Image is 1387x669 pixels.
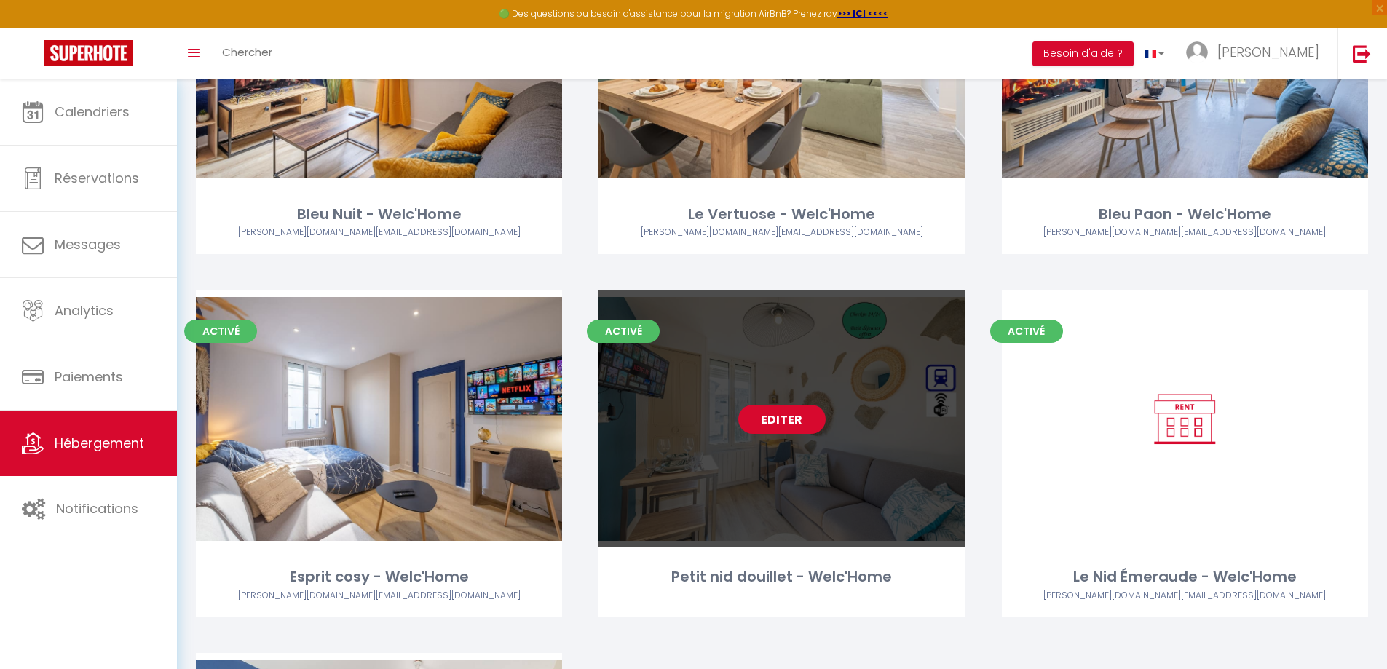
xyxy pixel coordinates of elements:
a: >>> ICI <<<< [837,7,888,20]
span: Calendriers [55,103,130,121]
span: Paiements [55,368,123,386]
span: Hébergement [55,434,144,452]
div: Petit nid douillet - Welc'Home [598,566,965,588]
span: Messages [55,235,121,253]
div: Airbnb [1002,226,1368,240]
div: Airbnb [1002,589,1368,603]
span: Analytics [55,301,114,320]
div: Le Vertuose - Welc'Home [598,203,965,226]
img: Super Booking [44,40,133,66]
span: [PERSON_NAME] [1217,43,1319,61]
span: Activé [990,320,1063,343]
span: Réservations [55,169,139,187]
span: Notifications [56,499,138,518]
div: Airbnb [598,226,965,240]
span: Activé [184,320,257,343]
a: Editer [738,405,826,434]
div: Airbnb [196,226,562,240]
div: Bleu Paon - Welc'Home [1002,203,1368,226]
span: Chercher [222,44,272,60]
div: Airbnb [196,589,562,603]
span: Activé [587,320,660,343]
div: Le Nid Émeraude - Welc'Home [1002,566,1368,588]
img: ... [1186,41,1208,63]
img: logout [1353,44,1371,63]
div: Esprit cosy - Welc'Home [196,566,562,588]
a: ... [PERSON_NAME] [1175,28,1337,79]
a: Chercher [211,28,283,79]
div: Bleu Nuit - Welc'Home [196,203,562,226]
button: Besoin d'aide ? [1032,41,1134,66]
